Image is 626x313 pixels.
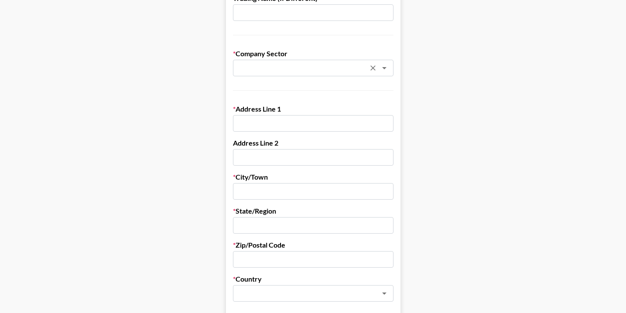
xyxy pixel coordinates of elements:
label: Company Sector [233,49,393,58]
label: Address Line 2 [233,139,393,147]
label: City/Town [233,173,393,181]
label: Country [233,275,393,283]
button: Clear [367,62,379,74]
label: Address Line 1 [233,105,393,113]
label: Zip/Postal Code [233,241,393,249]
button: Open [378,62,390,74]
button: Open [378,287,390,299]
label: State/Region [233,207,393,215]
